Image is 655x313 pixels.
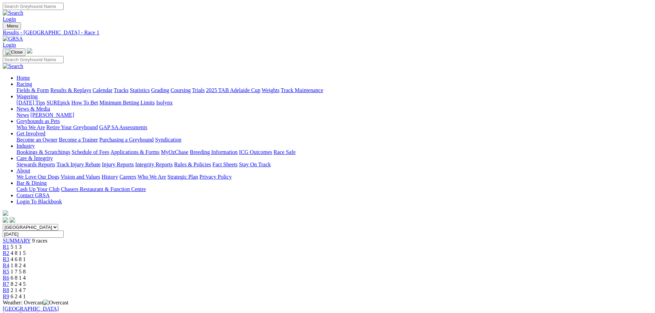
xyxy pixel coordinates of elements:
a: Stay On Track [239,161,271,167]
a: Track Injury Rebate [56,161,100,167]
span: R2 [3,250,9,256]
a: Industry [17,143,35,149]
span: 6 8 1 4 [11,275,26,281]
button: Toggle navigation [3,22,21,30]
input: Search [3,56,64,63]
a: Bookings & Scratchings [17,149,70,155]
a: R1 [3,244,9,250]
input: Search [3,3,64,10]
a: Who We Are [138,174,166,180]
a: Fact Sheets [212,161,238,167]
span: Weather: Overcast [3,300,68,305]
a: Contact GRSA [17,192,50,198]
div: Bar & Dining [17,186,652,192]
a: Privacy Policy [199,174,232,180]
img: facebook.svg [3,217,8,223]
a: Care & Integrity [17,155,53,161]
a: Purchasing a Greyhound [99,137,154,143]
a: Greyhounds as Pets [17,118,60,124]
a: Grading [151,87,169,93]
a: Fields & Form [17,87,49,93]
a: Chasers Restaurant & Function Centre [61,186,146,192]
a: Trials [192,87,205,93]
a: Bar & Dining [17,180,47,186]
a: Race Safe [273,149,295,155]
a: History [101,174,118,180]
a: Isolynx [156,100,173,105]
a: Wagering [17,93,38,99]
a: Results & Replays [50,87,91,93]
a: Coursing [171,87,191,93]
a: Schedule of Fees [72,149,109,155]
img: logo-grsa-white.png [27,48,32,54]
a: Become an Owner [17,137,57,143]
a: 2025 TAB Adelaide Cup [206,87,260,93]
div: Care & Integrity [17,161,652,168]
a: R6 [3,275,9,281]
img: Search [3,10,23,16]
a: Breeding Information [190,149,238,155]
a: Minimum Betting Limits [99,100,155,105]
a: Login [3,42,16,48]
a: Results - [GEOGRAPHIC_DATA] - Race 1 [3,30,652,36]
a: Retire Your Greyhound [46,124,98,130]
a: [GEOGRAPHIC_DATA] [3,306,59,312]
a: Weights [262,87,280,93]
a: GAP SA Assessments [99,124,148,130]
a: Racing [17,81,32,87]
button: Toggle navigation [3,48,25,56]
a: Become a Trainer [59,137,98,143]
span: 4 6 8 1 [11,256,26,262]
a: Login [3,16,16,22]
span: 6 2 4 1 [11,293,26,299]
a: Login To Blackbook [17,199,62,204]
a: About [17,168,30,174]
span: R5 [3,269,9,275]
a: Strategic Plan [167,174,198,180]
span: 2 1 4 7 [11,287,26,293]
span: 9 races [32,238,47,244]
a: [DATE] Tips [17,100,45,105]
div: About [17,174,652,180]
span: R7 [3,281,9,287]
a: We Love Our Dogs [17,174,59,180]
div: News & Media [17,112,652,118]
a: Stewards Reports [17,161,55,167]
a: Syndication [155,137,181,143]
div: Get Involved [17,137,652,143]
a: R8 [3,287,9,293]
div: Wagering [17,100,652,106]
a: R3 [3,256,9,262]
a: Applications & Forms [110,149,160,155]
a: ICG Outcomes [239,149,272,155]
a: News [17,112,29,118]
a: Integrity Reports [135,161,173,167]
a: R9 [3,293,9,299]
a: [PERSON_NAME] [30,112,74,118]
span: 8 2 4 5 [11,281,26,287]
a: Who We Are [17,124,45,130]
img: Search [3,63,23,69]
a: R4 [3,262,9,268]
img: Close [6,49,23,55]
div: Greyhounds as Pets [17,124,652,131]
a: Cash Up Your Club [17,186,59,192]
a: SUMMARY [3,238,31,244]
img: twitter.svg [10,217,15,223]
img: logo-grsa-white.png [3,210,8,216]
span: 1 8 2 4 [11,262,26,268]
a: Rules & Policies [174,161,211,167]
span: Menu [7,23,18,29]
input: Select date [3,231,64,238]
a: Careers [119,174,136,180]
a: How To Bet [72,100,98,105]
span: 5 1 3 [11,244,22,250]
